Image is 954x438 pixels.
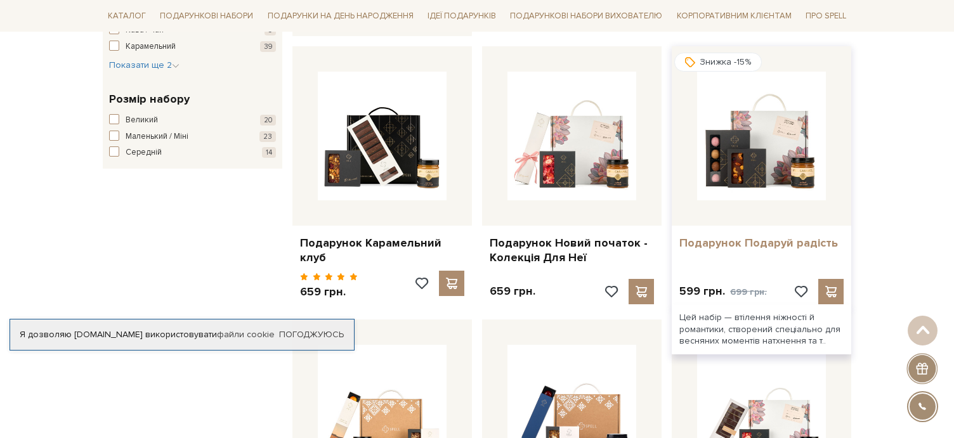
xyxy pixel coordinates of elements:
[730,287,767,297] span: 699 грн.
[422,6,501,26] a: Ідеї подарунків
[300,285,358,299] p: 659 грн.
[679,284,767,299] p: 599 грн.
[109,146,276,159] button: Середній 14
[800,6,851,26] a: Про Spell
[260,41,276,52] span: 39
[109,59,180,72] button: Показати ще 2
[10,329,354,340] div: Я дозволяю [DOMAIN_NAME] використовувати
[259,131,276,142] span: 23
[674,53,762,72] div: Знижка -15%
[679,236,844,250] a: Подарунок Подаруй радість
[300,236,464,266] a: Подарунок Карамельний клуб
[490,236,654,266] a: Подарунок Новий початок - Колекція Для Неї
[126,131,188,143] span: Маленький / Міні
[109,41,276,53] button: Карамельний 39
[260,115,276,126] span: 20
[672,304,851,354] div: Цей набір — втілення ніжності й романтики, створений спеціально для весняних моментів натхнення т...
[103,6,151,26] a: Каталог
[490,284,535,299] p: 659 грн.
[109,60,180,70] span: Показати ще 2
[126,114,158,127] span: Великий
[109,114,276,127] button: Великий 20
[109,131,276,143] button: Маленький / Міні 23
[505,5,667,27] a: Подарункові набори вихователю
[279,329,344,340] a: Погоджуюсь
[262,147,276,158] span: 14
[217,329,275,340] a: файли cookie
[672,5,797,27] a: Корпоративним клієнтам
[263,6,419,26] a: Подарунки на День народження
[109,91,190,108] span: Розмір набору
[126,41,176,53] span: Карамельний
[155,6,258,26] a: Подарункові набори
[126,146,162,159] span: Середній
